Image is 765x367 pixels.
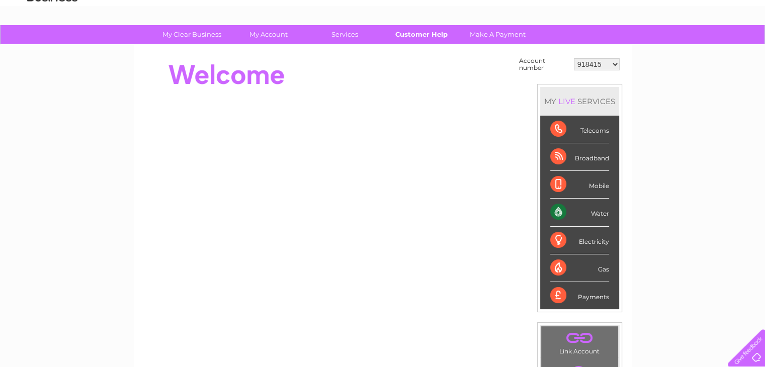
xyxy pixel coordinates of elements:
[641,43,671,50] a: Telecoms
[588,43,607,50] a: Water
[456,25,539,44] a: Make A Payment
[677,43,692,50] a: Blog
[541,326,619,357] td: Link Account
[540,87,619,116] div: MY SERVICES
[550,227,609,254] div: Electricity
[575,5,645,18] a: 0333 014 3131
[150,25,233,44] a: My Clear Business
[517,55,571,74] td: Account number
[227,25,310,44] a: My Account
[550,143,609,171] div: Broadband
[550,116,609,143] div: Telecoms
[556,97,577,106] div: LIVE
[698,43,723,50] a: Contact
[303,25,386,44] a: Services
[550,171,609,199] div: Mobile
[380,25,463,44] a: Customer Help
[732,43,755,50] a: Log out
[550,199,609,226] div: Water
[27,26,78,57] img: logo.png
[145,6,621,49] div: Clear Business is a trading name of Verastar Limited (registered in [GEOGRAPHIC_DATA] No. 3667643...
[550,254,609,282] div: Gas
[550,282,609,309] div: Payments
[544,329,616,346] a: .
[613,43,635,50] a: Energy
